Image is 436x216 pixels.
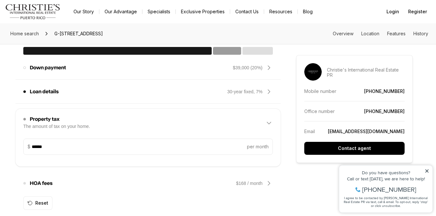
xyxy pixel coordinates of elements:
[5,4,61,19] img: logo
[327,67,405,78] p: Christie's International Real Estate PR
[304,108,335,114] p: Office number
[30,117,60,122] p: Property tax
[23,196,52,210] button: Reset
[298,7,318,16] a: Blog
[304,142,405,155] button: Contact agent
[387,31,406,36] a: Skip to: Features
[32,139,246,154] input: $per month
[304,129,315,134] p: Email
[408,9,427,14] span: Register
[247,144,269,149] p: per month
[386,9,399,14] span: Login
[30,89,59,94] p: Loan details
[68,7,99,16] a: Our Story
[304,88,336,94] p: Mobile number
[7,21,94,25] div: Call or text [DATE], we are here to help!
[176,7,230,16] a: Exclusive Properties
[264,7,297,16] a: Resources
[142,7,175,16] a: Specialists
[328,129,405,134] a: [EMAIL_ADDRESS][DOMAIN_NAME]
[7,15,94,19] div: Do you have questions?
[10,31,39,36] span: Home search
[364,88,405,94] a: [PHONE_NUMBER]
[236,180,263,187] div: $168 / month
[333,31,428,36] nav: Page section menu
[30,181,52,186] p: HOA fees
[23,84,273,99] div: Loan details30-year fixed, 7%
[8,28,41,39] a: Home search
[23,176,273,191] div: HOA fees$168 / month
[404,5,431,18] button: Register
[23,133,273,163] div: Property taxThe amount of tax on your home.
[227,88,263,95] div: 30-year fixed, 7%
[364,108,405,114] a: [PHONE_NUMBER]
[230,7,264,16] button: Contact Us
[99,7,142,16] a: Our Advantage
[361,31,379,36] a: Skip to: Location
[383,5,403,18] button: Login
[28,144,30,149] p: $
[23,60,273,75] div: Down payment$39,000 (20%)
[27,30,81,37] span: [PHONE_NUMBER]
[30,65,66,70] p: Down payment
[333,31,353,36] a: Skip to: Overview
[23,113,273,133] div: Property taxThe amount of tax on your home.
[52,28,106,39] span: G-[STREET_ADDRESS]
[338,146,371,151] p: Contact agent
[28,200,48,206] div: Reset
[8,40,92,52] span: I agree to be contacted by [PERSON_NAME] International Real Estate PR via text, call & email. To ...
[23,123,90,130] div: The amount of tax on your home.
[233,64,263,71] div: $39,000 (20%)
[413,31,428,36] a: Skip to: History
